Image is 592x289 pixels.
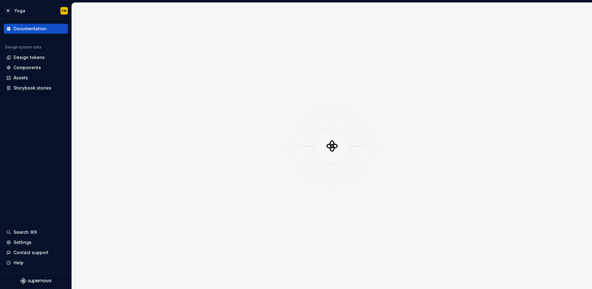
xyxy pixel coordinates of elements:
[14,229,37,235] div: Search ⌘K
[4,73,68,83] a: Assets
[4,83,68,93] a: Storybook stories
[20,278,51,284] svg: Supernova Logo
[14,8,25,14] div: Yoga
[14,75,28,81] div: Assets
[4,24,68,34] a: Documentation
[14,26,47,32] div: Documentation
[14,54,45,61] div: Design tokens
[4,237,68,247] a: Settings
[4,258,68,268] button: Help
[4,63,68,73] a: Components
[5,45,41,50] div: Design system data
[4,227,68,237] button: Search ⌘K
[4,248,68,258] button: Contact support
[4,52,68,62] a: Design tokens
[14,239,31,245] div: Settings
[14,260,23,266] div: Help
[14,249,48,256] div: Contact support
[4,7,12,15] div: W
[14,65,41,71] div: Components
[1,4,70,17] button: WYogaFM
[14,85,51,91] div: Storybook stories
[62,8,67,13] div: FM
